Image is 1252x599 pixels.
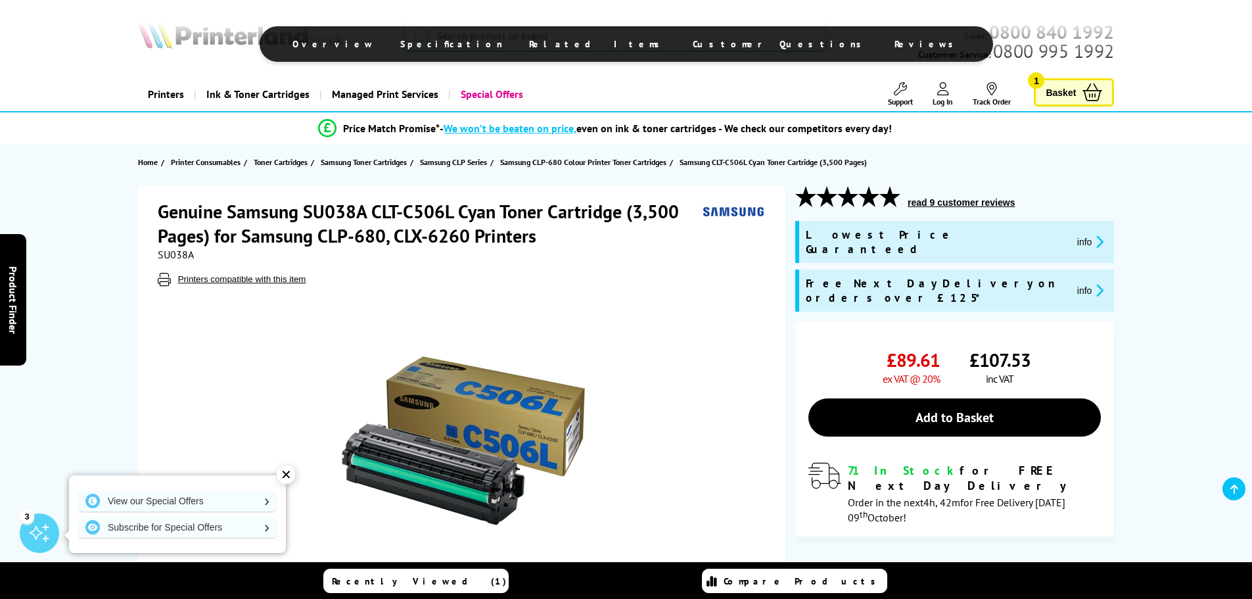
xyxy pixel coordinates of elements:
[321,155,410,169] a: Samsung Toner Cartridges
[7,266,20,333] span: Product Finder
[343,122,440,135] span: Price Match Promise*
[923,496,960,509] span: 4h, 42m
[724,575,883,587] span: Compare Products
[206,78,310,111] span: Ink & Toner Cartridges
[500,155,670,169] a: Samsung CLP-680 Colour Printer Toner Cartridges
[1046,84,1076,101] span: Basket
[1034,78,1114,107] a: Basket 1
[806,228,1067,256] span: Lowest Price Guaranteed
[693,38,868,50] span: Customer Questions
[448,78,533,111] a: Special Offers
[332,575,507,587] span: Recently Viewed (1)
[883,372,940,385] span: ex VAT @ 20%
[888,82,913,107] a: Support
[292,38,374,50] span: Overview
[440,122,892,135] div: - even on ink & toner cartridges - We check our competitors every day!
[680,155,870,169] a: Samsung CLT-C506L Cyan Toner Cartridge (3,500 Pages)
[79,491,276,512] a: View our Special Offers
[806,276,1067,305] span: Free Next Day Delivery on orders over £125*
[904,197,1019,208] button: read 9 customer reviews
[321,155,407,169] span: Samsung Toner Cartridges
[703,199,764,224] img: Samsung
[277,466,295,484] div: ✕
[933,82,953,107] a: Log In
[894,38,960,50] span: Reviews
[171,155,244,169] a: Printer Consumables
[973,82,1011,107] a: Track Order
[986,372,1013,385] span: inc VAT
[319,78,448,111] a: Managed Print Services
[138,78,194,111] a: Printers
[444,122,576,135] span: We won’t be beaten on price,
[887,348,940,372] span: £89.61
[107,117,1104,140] li: modal_Promise
[969,348,1031,372] span: £107.53
[138,155,158,169] span: Home
[702,569,887,593] a: Compare Products
[529,38,666,50] span: Related Items
[1028,72,1044,89] span: 1
[138,155,161,169] a: Home
[335,312,592,570] img: Samsung SU038A CLT-C506L Cyan Toner Cartridge (3,500 Pages)
[808,463,1101,523] div: modal_delivery
[933,97,953,107] span: Log In
[888,97,913,107] span: Support
[174,274,310,285] button: Printers compatible with this item
[1073,283,1108,298] button: promo-description
[171,155,241,169] span: Printer Consumables
[848,496,1065,524] span: Order in the next for Free Delivery [DATE] 09 October!
[254,155,311,169] a: Toner Cartridges
[158,199,703,248] h1: Genuine Samsung SU038A CLT-C506L Cyan Toner Cartridge (3,500 Pages) for Samsung CLP-680, CLX-6260...
[158,248,194,261] span: SU038A
[400,38,503,50] span: Specification
[500,155,666,169] span: Samsung CLP-680 Colour Printer Toner Cartridges
[254,155,308,169] span: Toner Cartridges
[680,155,867,169] span: Samsung CLT-C506L Cyan Toner Cartridge (3,500 Pages)
[420,155,487,169] span: Samsung CLP Series
[20,509,34,523] div: 3
[323,569,509,593] a: Recently Viewed (1)
[848,463,1101,493] div: for FREE Next Day Delivery
[808,398,1101,437] a: Add to Basket
[860,508,868,520] sup: th
[1073,234,1108,249] button: promo-description
[420,155,490,169] a: Samsung CLP Series
[194,78,319,111] a: Ink & Toner Cartridges
[848,463,960,478] span: 71 In Stock
[79,517,276,538] a: Subscribe for Special Offers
